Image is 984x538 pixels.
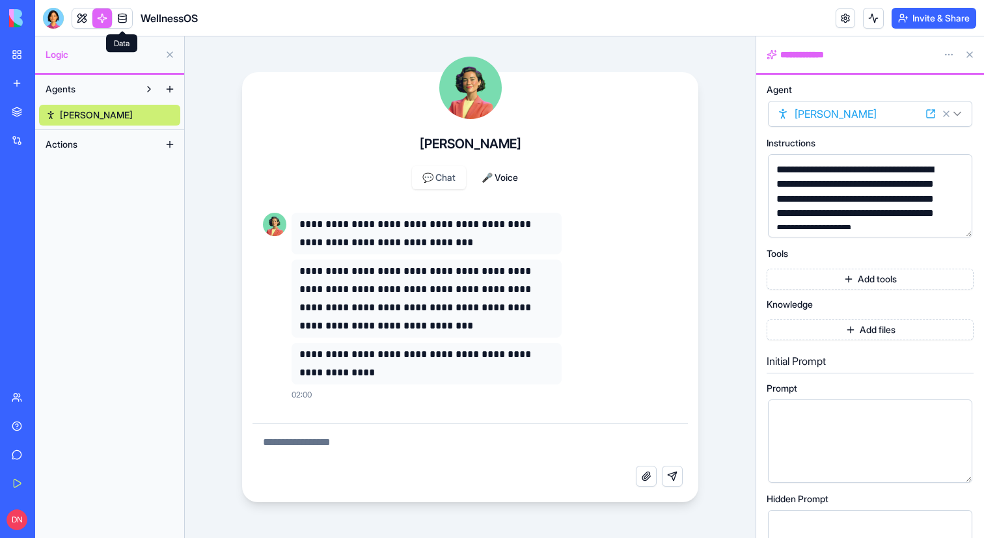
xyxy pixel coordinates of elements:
h4: [PERSON_NAME] [420,135,521,153]
span: Knowledge [767,300,813,309]
button: Invite & Share [892,8,976,29]
button: Attach file [636,466,657,487]
span: Instructions [767,139,815,148]
span: Logic [46,48,159,61]
a: [PERSON_NAME] [39,105,180,126]
button: 🎤 Voice [471,166,528,189]
span: [PERSON_NAME] [60,109,133,122]
div: Data [106,34,137,53]
button: Add tools [767,269,974,289]
span: Actions [46,138,77,151]
span: WellnessOS [141,10,198,26]
button: Send message [662,466,683,487]
img: Nina_image.png [263,213,286,236]
span: Agents [46,83,75,96]
img: logo [9,9,90,27]
button: 💬 Chat [412,166,466,189]
button: Add files [767,319,974,340]
span: Hidden Prompt [767,494,828,504]
button: Agents [39,79,139,100]
span: Agent [767,85,792,94]
h5: Initial Prompt [767,353,974,369]
span: DN [7,509,27,530]
button: Actions [39,134,159,155]
span: Prompt [767,384,797,393]
span: Tools [767,249,788,258]
span: 02:00 [292,390,312,400]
